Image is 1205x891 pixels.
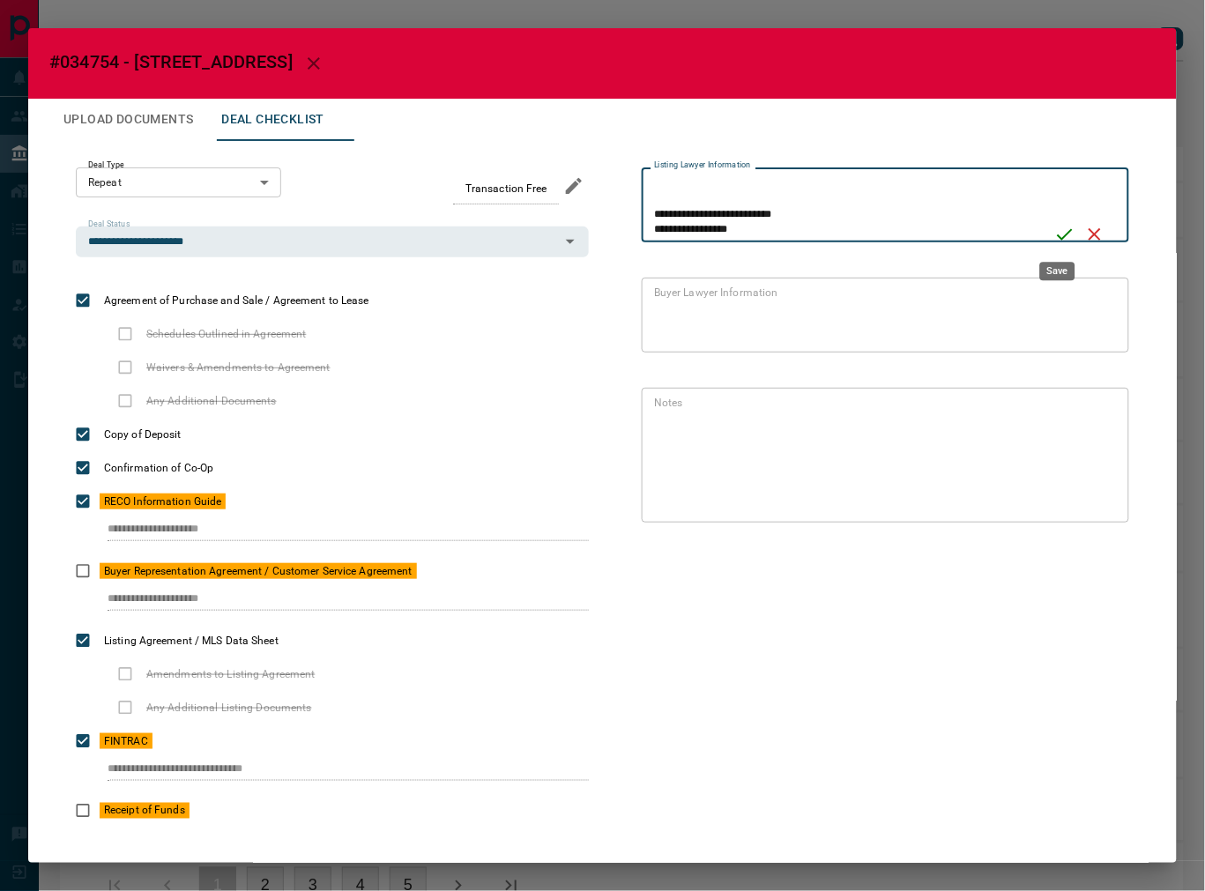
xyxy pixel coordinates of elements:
[1040,262,1075,280] div: Save
[100,563,417,579] span: Buyer Representation Agreement / Customer Service Agreement
[76,167,281,197] div: Repeat
[108,588,552,611] input: checklist input
[142,666,320,682] span: Amendments to Listing Agreement
[654,175,1043,235] textarea: text field
[100,293,374,308] span: Agreement of Purchase and Sale / Agreement to Lease
[100,803,190,819] span: Receipt of Funds
[654,160,751,171] label: Listing Lawyer Information
[108,518,552,541] input: checklist input
[88,219,130,230] label: Deal Status
[100,427,186,442] span: Copy of Deposit
[1080,219,1110,249] button: Cancel
[100,633,283,649] span: Listing Agreement / MLS Data Sheet
[142,360,335,375] span: Waivers & Amendments to Agreement
[49,99,207,141] button: Upload Documents
[654,285,1110,345] textarea: text field
[49,51,293,72] span: #034754 - [STREET_ADDRESS]
[100,733,152,749] span: FINTRAC
[207,99,338,141] button: Deal Checklist
[654,395,1110,515] textarea: text field
[88,160,124,171] label: Deal Type
[100,460,218,476] span: Confirmation of Co-Op
[142,393,281,409] span: Any Additional Documents
[559,171,589,201] button: edit
[558,229,583,254] button: Open
[142,700,316,716] span: Any Additional Listing Documents
[1050,219,1080,249] button: Save
[100,494,226,509] span: RECO Information Guide
[108,758,552,781] input: checklist input
[142,326,311,342] span: Schedules Outlined in Agreement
